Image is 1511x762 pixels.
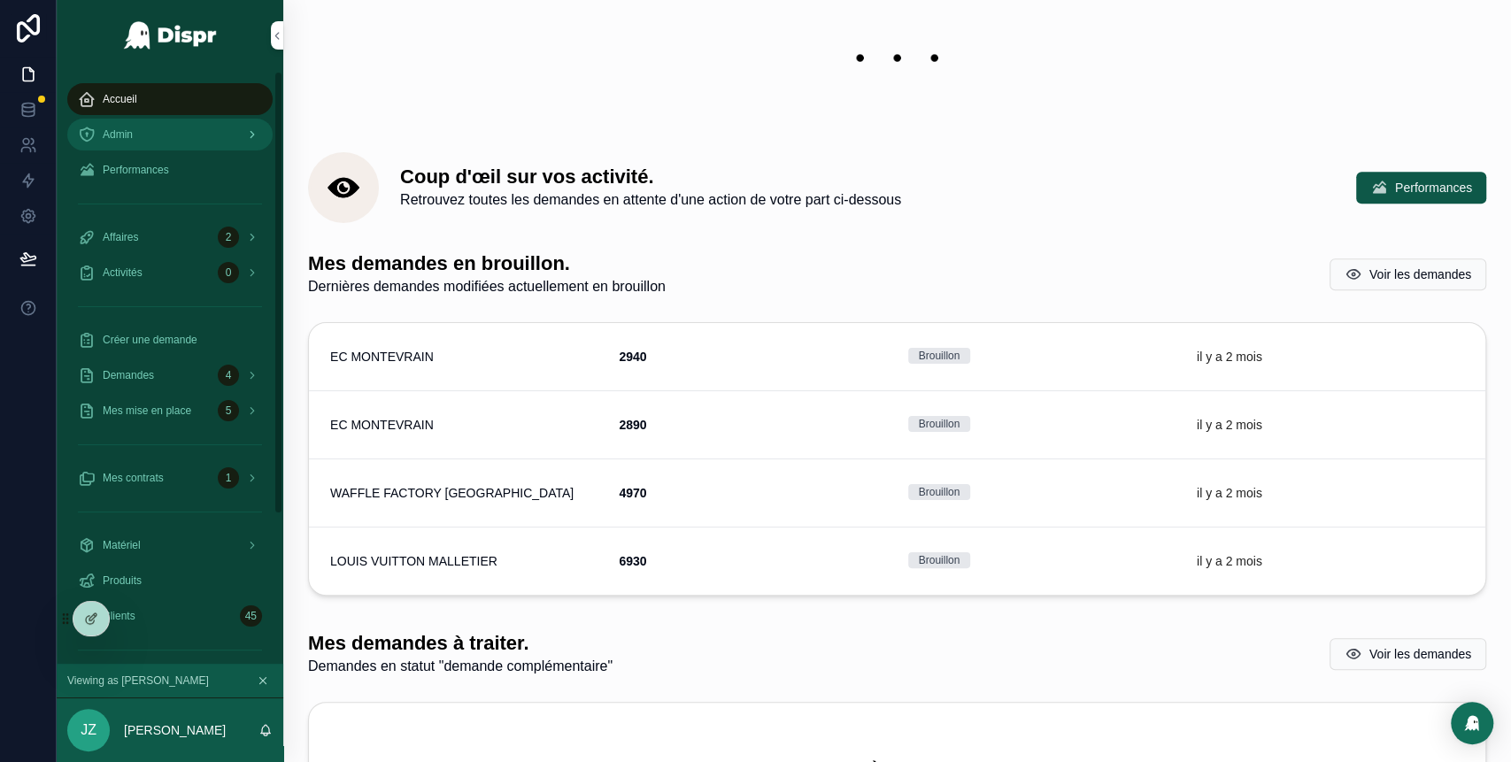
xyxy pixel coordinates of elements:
[103,368,154,382] span: Demandes
[67,257,273,289] a: Activités0
[123,21,218,50] img: App logo
[919,416,960,432] div: Brouillon
[103,333,197,347] span: Créer une demande
[1451,702,1493,744] div: Open Intercom Messenger
[103,127,133,142] span: Admin
[103,230,138,244] span: Affaires
[308,251,666,276] h1: Mes demandes en brouillon.
[1330,258,1486,290] button: Voir les demandes
[218,365,239,386] div: 4
[330,484,574,502] span: WAFFLE FACTORY [GEOGRAPHIC_DATA]
[103,92,137,106] span: Accueil
[218,467,239,489] div: 1
[103,573,142,588] span: Produits
[67,600,273,632] a: Clients45
[1197,348,1262,366] p: il y a 2 mois
[919,552,960,568] div: Brouillon
[103,163,169,177] span: Performances
[1330,638,1486,670] button: Voir les demandes
[67,565,273,597] a: Produits
[1369,645,1471,663] span: Voir les demandes
[57,71,283,664] div: scrollable content
[308,656,613,677] span: Demandes en statut "demande complémentaire"
[67,83,273,115] a: Accueil
[67,395,273,427] a: Mes mise en place5
[67,359,273,391] a: Demandes4
[218,227,239,248] div: 2
[124,721,226,739] p: [PERSON_NAME]
[330,348,434,366] span: EC MONTEVRAIN
[67,529,273,561] a: Matériel
[67,324,273,356] a: Créer une demande
[103,471,164,485] span: Mes contrats
[919,484,960,500] div: Brouillon
[67,462,273,494] a: Mes contrats1
[619,486,646,500] strong: 4970
[103,609,135,623] span: Clients
[1395,179,1472,196] span: Performances
[400,189,901,211] span: Retrouvez toutes les demandes en attente d'une action de votre part ci-dessous
[103,538,141,552] span: Matériel
[919,348,960,364] div: Brouillon
[619,418,646,432] strong: 2890
[67,221,273,253] a: Affaires2
[67,673,209,688] span: Viewing as [PERSON_NAME]
[330,416,434,434] span: EC MONTEVRAIN
[400,165,901,189] h1: Coup d'œil sur vos activité.
[1369,266,1471,283] span: Voir les demandes
[1356,172,1486,204] button: Performances
[619,350,646,364] strong: 2940
[218,262,239,283] div: 0
[103,266,143,280] span: Activités
[67,154,273,186] a: Performances
[1197,416,1262,434] p: il y a 2 mois
[1197,484,1262,502] p: il y a 2 mois
[619,554,646,568] strong: 6930
[240,605,262,627] div: 45
[81,720,96,741] span: JZ
[330,552,497,570] span: LOUIS VUITTON MALLETIER
[308,631,613,656] h1: Mes demandes à traiter.
[308,20,1486,96] img: 22208-banner-empty.png
[1197,552,1262,570] p: il y a 2 mois
[218,400,239,421] div: 5
[308,276,666,297] span: Dernières demandes modifiées actuellement en brouillon
[67,119,273,150] a: Admin
[103,404,191,418] span: Mes mise en place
